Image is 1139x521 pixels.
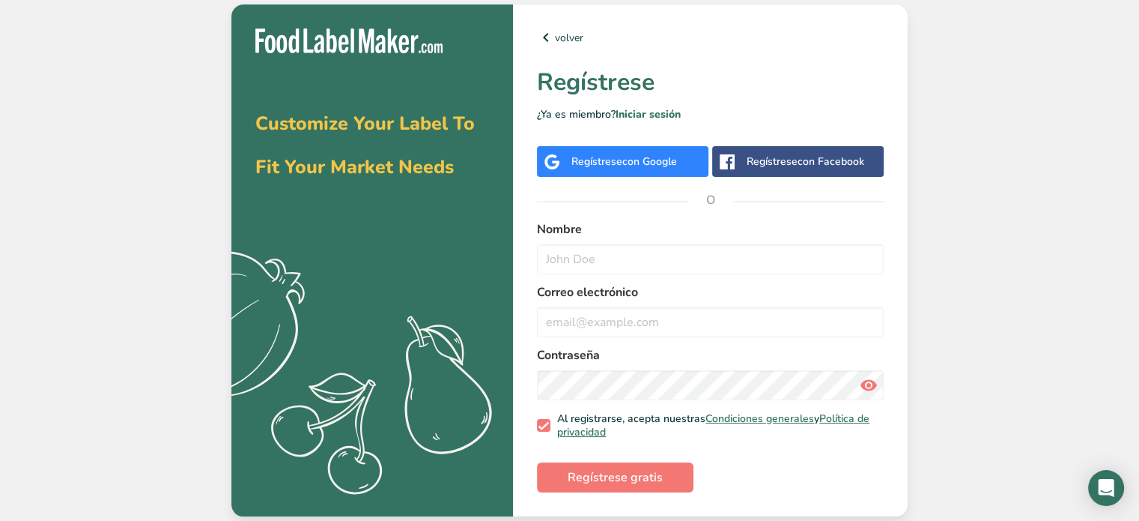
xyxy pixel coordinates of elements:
[688,178,733,223] span: O
[537,283,884,301] label: Correo electrónico
[798,154,864,169] span: con Facebook
[537,64,884,100] h1: Regístrese
[557,412,869,439] a: Política de privacidad
[537,307,884,337] input: email@example.com
[550,412,878,439] span: Al registrarse, acepta nuestras y
[568,469,663,487] span: Regístrese gratis
[537,463,693,493] button: Regístrese gratis
[571,154,677,169] div: Regístrese
[705,412,814,426] a: Condiciones generales
[747,154,864,169] div: Regístrese
[616,107,681,121] a: Iniciar sesión
[537,28,884,46] a: volver
[1088,470,1124,506] div: Open Intercom Messenger
[537,346,884,364] label: Contraseña
[255,111,475,180] span: Customize Your Label To Fit Your Market Needs
[255,28,443,53] img: Food Label Maker
[537,244,884,274] input: John Doe
[537,106,884,122] p: ¿Ya es miembro?
[537,220,884,238] label: Nombre
[622,154,677,169] span: con Google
